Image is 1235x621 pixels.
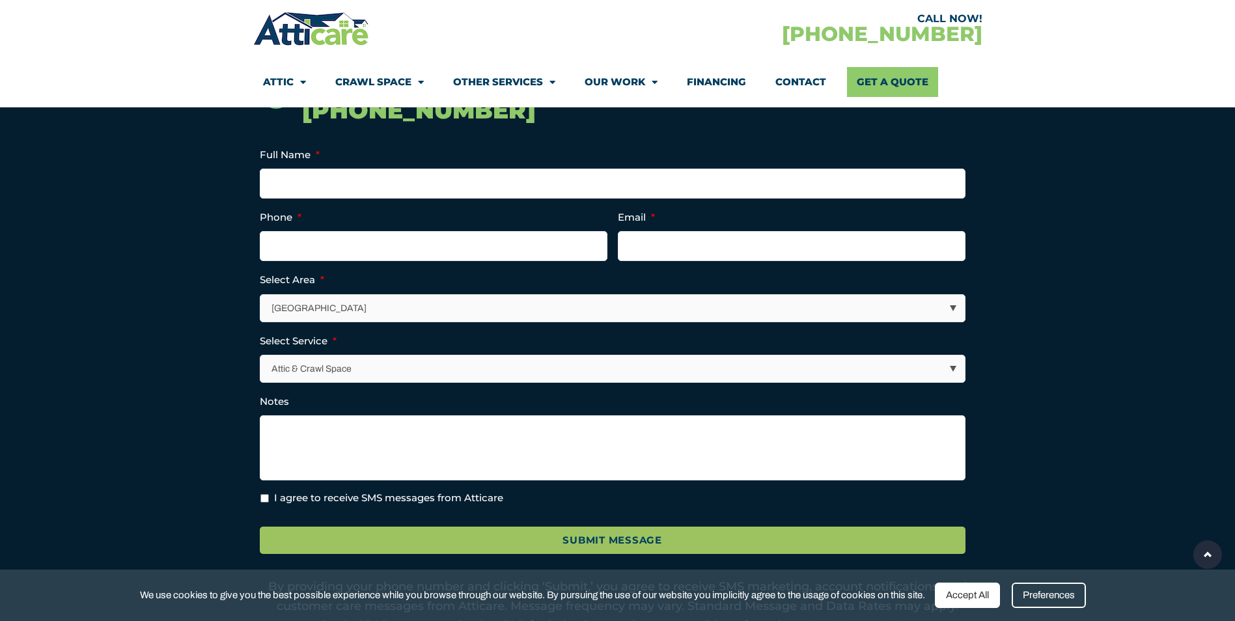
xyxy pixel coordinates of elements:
[260,527,965,555] input: Submit Message
[140,587,925,603] span: We use cookies to give you the best possible experience while you browse through our website. By ...
[263,67,973,97] nav: Menu
[260,211,301,224] label: Phone
[260,273,324,286] label: Select Area
[1012,583,1086,608] div: Preferences
[260,335,337,348] label: Select Service
[687,67,746,97] a: Financing
[935,583,1000,608] div: Accept All
[260,148,320,161] label: Full Name
[453,67,555,97] a: Other Services
[847,67,938,97] a: Get A Quote
[618,211,655,224] label: Email
[260,395,289,408] label: Notes
[263,67,306,97] a: Attic
[335,67,424,97] a: Crawl Space
[585,67,658,97] a: Our Work
[274,491,503,506] label: I agree to receive SMS messages from Atticare
[618,14,982,24] div: CALL NOW!
[775,67,826,97] a: Contact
